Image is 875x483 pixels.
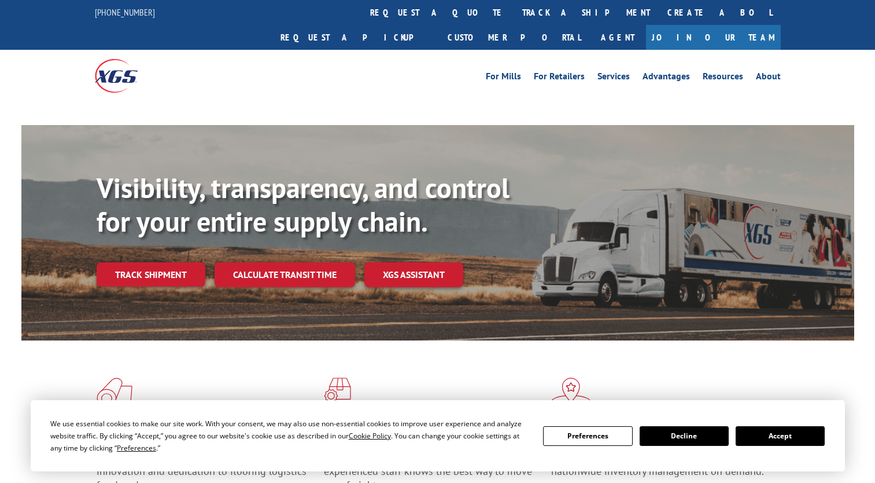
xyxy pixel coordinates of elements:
a: Calculate transit time [215,262,355,287]
a: [PHONE_NUMBER] [95,6,155,18]
a: Agent [589,25,646,50]
a: Advantages [643,72,690,85]
button: Decline [640,426,729,446]
a: For Retailers [534,72,585,85]
a: Request a pickup [272,25,439,50]
button: Accept [736,426,825,446]
a: Resources [703,72,743,85]
a: Services [597,72,630,85]
span: Cookie Policy [349,431,391,441]
img: xgs-icon-total-supply-chain-intelligence-red [97,378,132,408]
img: xgs-icon-focused-on-flooring-red [324,378,351,408]
button: Preferences [543,426,632,446]
b: Visibility, transparency, and control for your entire supply chain. [97,170,510,239]
div: Cookie Consent Prompt [31,400,845,471]
a: Track shipment [97,262,205,287]
span: Preferences [117,443,156,453]
a: Customer Portal [439,25,589,50]
a: XGS ASSISTANT [364,262,463,287]
a: About [756,72,781,85]
a: For Mills [486,72,521,85]
a: Join Our Team [646,25,781,50]
img: xgs-icon-flagship-distribution-model-red [551,378,591,408]
div: We use essential cookies to make our site work. With your consent, we may also use non-essential ... [50,418,529,454]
